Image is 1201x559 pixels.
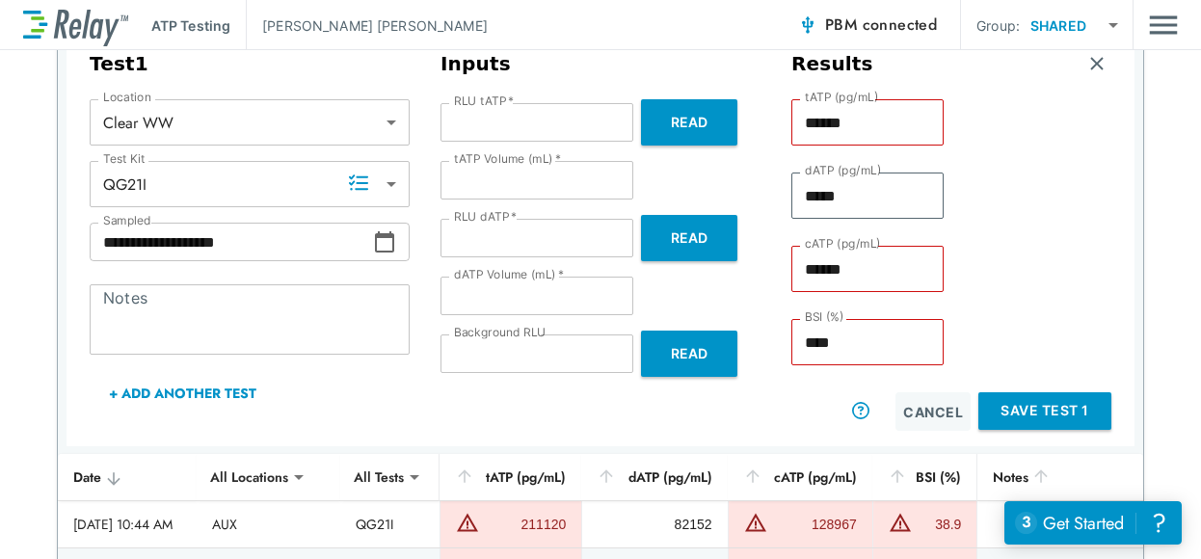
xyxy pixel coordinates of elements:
button: Save Test 1 [978,392,1111,430]
button: Read [641,99,737,146]
img: LuminUltra Relay [23,5,128,46]
label: tATP (pg/mL) [805,91,879,104]
img: Warning [744,511,767,534]
button: Read [641,215,737,261]
label: RLU tATP [454,94,514,108]
label: Location [103,91,151,104]
h3: Inputs [440,52,761,76]
div: Clear WW [90,103,410,142]
div: dATP (pg/mL) [597,466,711,489]
img: Warning [889,511,912,534]
div: 211120 [484,515,566,534]
th: Date [58,454,197,501]
td: AUX [197,501,340,547]
label: cATP (pg/mL) [805,237,881,251]
img: Remove [1087,54,1107,73]
button: Main menu [1149,7,1178,43]
label: BSI (%) [805,310,844,324]
div: BSI (%) [888,466,962,489]
div: [DATE] 10:44 AM [73,515,181,534]
div: Notes [993,466,1082,489]
div: All Locations [197,458,302,496]
input: Choose date, selected date is Sep 19, 2025 [90,223,373,261]
label: tATP Volume (mL) [454,152,561,166]
h3: Results [791,52,873,76]
button: Read [641,331,737,377]
div: QG21I [90,165,410,203]
p: Group: [976,15,1020,36]
div: cATP (pg/mL) [743,466,857,489]
label: dATP (pg/mL) [805,164,882,177]
span: connected [863,13,938,36]
button: PBM connected [790,6,945,44]
label: dATP Volume (mL) [454,268,564,281]
label: RLU dATP [454,210,517,224]
img: Warning [456,511,479,534]
label: Background RLU [454,326,546,339]
div: 128967 [772,515,857,534]
div: tATP (pg/mL) [455,466,566,489]
span: PBM [825,12,937,39]
p: ATP Testing [151,15,230,36]
button: + Add Another Test [90,370,276,416]
img: Drawer Icon [1149,7,1178,43]
label: Test Kit [103,152,146,166]
div: All Tests [340,458,417,496]
button: Cancel [895,392,971,431]
div: 82152 [598,515,711,534]
td: QG21I [340,501,440,547]
iframe: Resource center [1004,501,1182,545]
h3: Test 1 [90,52,410,76]
p: [PERSON_NAME] [PERSON_NAME] [262,15,488,36]
label: Sampled [103,214,151,227]
div: 38.9 [917,515,962,534]
img: Connected Icon [798,15,817,35]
